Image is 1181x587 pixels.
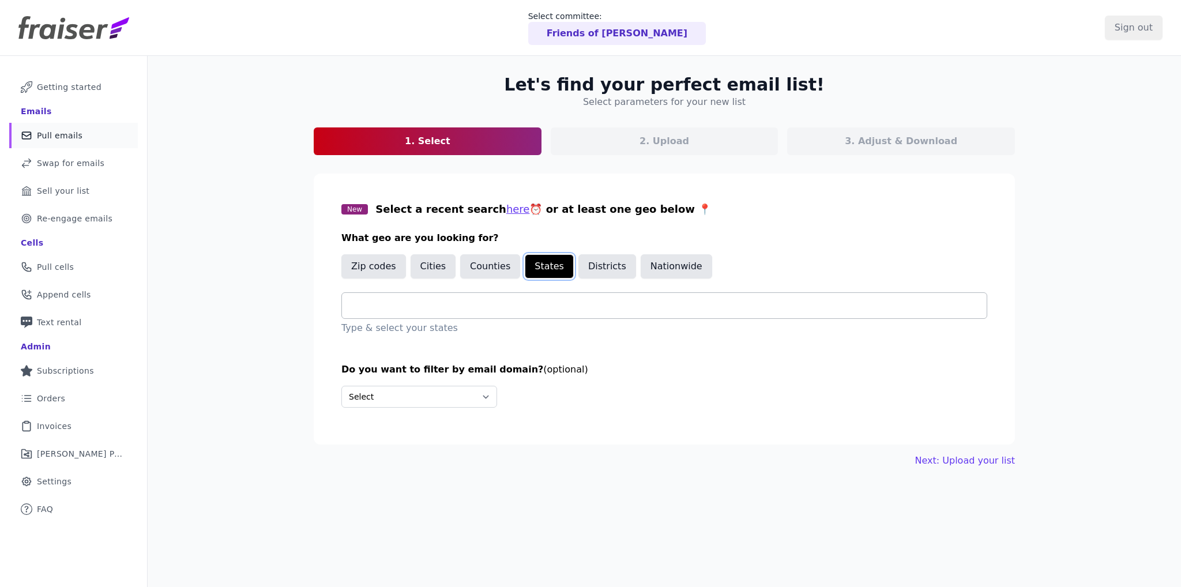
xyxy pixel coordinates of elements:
a: Subscriptions [9,358,138,383]
button: here [506,201,530,217]
p: Select committee: [528,10,706,22]
button: States [525,254,574,279]
button: Nationwide [641,254,712,279]
span: Select a recent search ⏰ or at least one geo below 📍 [375,203,711,215]
a: Pull emails [9,123,138,148]
div: Admin [21,341,51,352]
span: Pull cells [37,261,74,273]
a: Pull cells [9,254,138,280]
button: Next: Upload your list [915,454,1015,468]
p: Friends of [PERSON_NAME] [547,27,687,40]
h4: Select parameters for your new list [583,95,746,109]
span: Settings [37,476,72,487]
a: FAQ [9,496,138,522]
span: Invoices [37,420,72,432]
img: Fraiser Logo [18,16,129,39]
h2: Let's find your perfect email list! [504,74,824,95]
button: Districts [578,254,636,279]
span: New [341,204,368,215]
span: [PERSON_NAME] Performance [37,448,124,460]
input: Sign out [1105,16,1163,40]
p: Type & select your states [341,321,987,335]
a: Invoices [9,413,138,439]
p: 2. Upload [640,134,689,148]
div: Cells [21,237,43,249]
a: Text rental [9,310,138,335]
p: 1. Select [405,134,450,148]
a: [PERSON_NAME] Performance [9,441,138,466]
div: Emails [21,106,52,117]
a: Select committee: Friends of [PERSON_NAME] [528,10,706,45]
button: Zip codes [341,254,406,279]
a: Sell your list [9,178,138,204]
p: 3. Adjust & Download [845,134,957,148]
span: Do you want to filter by email domain? [341,364,543,375]
h3: What geo are you looking for? [341,231,987,245]
span: Swap for emails [37,157,104,169]
span: Pull emails [37,130,82,141]
span: Re-engage emails [37,213,112,224]
span: Getting started [37,81,101,93]
a: Orders [9,386,138,411]
a: Getting started [9,74,138,100]
span: Orders [37,393,65,404]
a: Swap for emails [9,150,138,176]
a: Settings [9,469,138,494]
span: Sell your list [37,185,89,197]
button: Cities [411,254,456,279]
span: FAQ [37,503,53,515]
span: (optional) [543,364,588,375]
a: 1. Select [314,127,541,155]
a: Append cells [9,282,138,307]
span: Subscriptions [37,365,94,377]
span: Text rental [37,317,82,328]
button: Counties [460,254,520,279]
a: Re-engage emails [9,206,138,231]
span: Append cells [37,289,91,300]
